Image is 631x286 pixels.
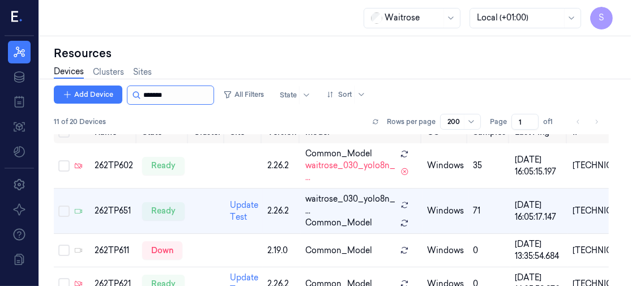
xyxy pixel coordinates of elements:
[305,160,396,183] span: waitrose_030_yolo8n_ ...
[490,117,507,127] span: Page
[142,157,185,175] div: ready
[387,117,436,127] p: Rows per page
[305,245,372,257] span: Common_Model
[590,7,613,29] button: S
[427,160,464,172] p: windows
[133,66,152,78] a: Sites
[58,160,70,172] button: Select row
[54,66,84,79] a: Devices
[54,86,122,104] button: Add Device
[142,202,185,220] div: ready
[93,66,124,78] a: Clusters
[515,238,564,262] div: [DATE] 13:35:54.684
[58,206,70,217] button: Select row
[473,160,506,172] div: 35
[54,45,609,61] div: Resources
[305,217,372,229] span: Common_Model
[267,205,296,217] div: 2.26.2
[473,205,506,217] div: 71
[515,154,564,178] div: [DATE] 16:05:15.197
[305,148,372,160] span: Common_Model
[95,160,133,172] div: 262TP602
[230,200,258,222] a: Update Test
[305,193,396,217] span: waitrose_030_yolo8n_ ...
[427,205,464,217] p: windows
[219,86,268,104] button: All Filters
[427,245,464,257] p: windows
[473,245,506,257] div: 0
[54,117,106,127] span: 11 of 20 Devices
[95,205,133,217] div: 262TP651
[267,245,296,257] div: 2.19.0
[515,199,564,223] div: [DATE] 16:05:17.147
[267,160,296,172] div: 2.26.2
[142,241,182,259] div: down
[95,245,133,257] div: 262TP611
[58,245,70,256] button: Select row
[570,114,604,130] nav: pagination
[543,117,561,127] span: of 1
